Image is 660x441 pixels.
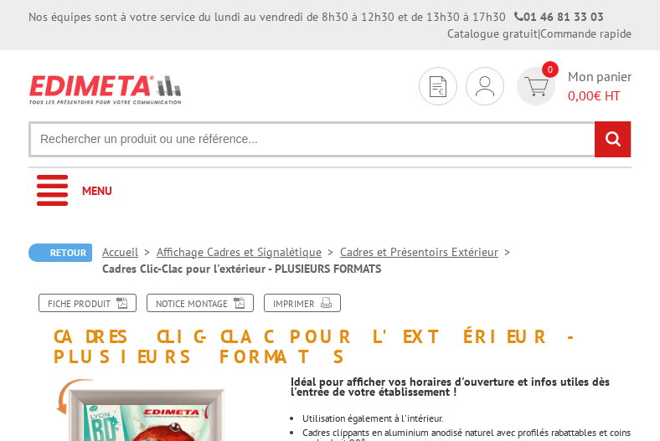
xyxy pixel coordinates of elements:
span: Menu [82,183,112,198]
span: € HT [568,86,632,105]
span: 0 [542,61,559,78]
a: Cadres et Présentoirs Extérieur [340,244,517,259]
a: Notice Montage [147,294,254,312]
img: Edimeta [28,67,183,112]
a: devis rapide 0 Mon panier 0,00€ HT [513,67,632,105]
span: 0,00 [568,87,594,104]
a: Commande rapide [540,26,632,41]
input: rechercher [595,121,631,157]
div: | [447,25,632,42]
h1: Cadres Clic-Clac pour l'extérieur - PLUSIEURS FORMATS [16,294,644,367]
li: Utilisation également à l'intérieur. [302,413,632,423]
span: Mon panier [568,67,632,105]
p: Idéal pour afficher vos horaires d'ouverture et infos utiles dès l'entrée de votre établissement ! [291,377,632,397]
a: Imprimer [264,294,341,312]
a: Catalogue gratuit [447,26,538,41]
input: Rechercher un produit ou une référence... [28,121,632,157]
strong: 01 46 81 33 03 [514,9,604,24]
a: Menu [28,168,632,214]
img: devis rapide [524,77,549,96]
a: Accueil [102,244,157,259]
a: Retour [28,244,92,262]
li: Cadres Clic-Clac pour l'extérieur - PLUSIEURS FORMATS [102,260,381,277]
a: Affichage Cadres et Signalétique [157,244,340,259]
a: Fiche produit [39,294,137,312]
div: Nos équipes sont à votre service du lundi au vendredi de 8h30 à 12h30 et de 13h30 à 17h30 [28,8,604,25]
img: devis rapide [430,76,446,97]
img: devis rapide [476,76,494,96]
